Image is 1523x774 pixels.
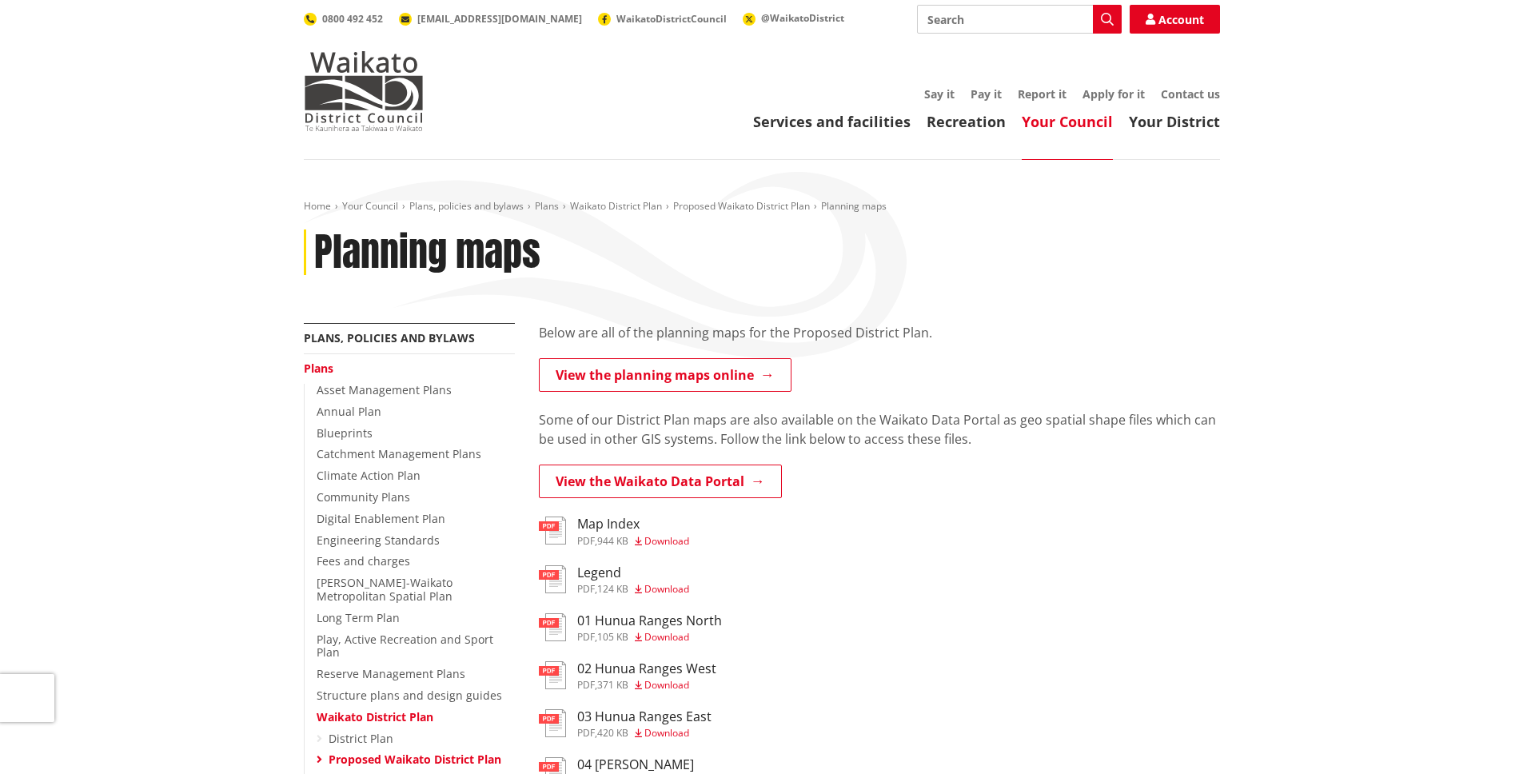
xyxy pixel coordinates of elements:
img: document-pdf.svg [539,613,566,641]
a: District Plan [329,731,393,746]
h3: 04 [PERSON_NAME] [577,757,694,772]
a: Engineering Standards [317,533,440,548]
div: , [577,584,689,594]
img: document-pdf.svg [539,709,566,737]
span: pdf [577,678,595,692]
div: , [577,537,689,546]
a: Blueprints [317,425,373,441]
a: Digital Enablement Plan [317,511,445,526]
span: Download [644,726,689,740]
a: Map Index pdf,944 KB Download [539,517,689,545]
a: Waikato District Plan [317,709,433,724]
a: Apply for it [1082,86,1145,102]
a: Recreation [927,112,1006,131]
span: Download [644,630,689,644]
div: , [577,728,712,738]
span: pdf [577,630,595,644]
a: View the Waikato Data Portal [539,465,782,498]
p: Below are all of the planning maps for the Proposed District Plan. [539,323,1220,342]
a: Community Plans [317,489,410,505]
span: Download [644,534,689,548]
a: Structure plans and design guides [317,688,502,703]
span: pdf [577,726,595,740]
a: 03 Hunua Ranges East pdf,420 KB Download [539,709,712,738]
nav: breadcrumb [304,200,1220,213]
a: Home [304,199,331,213]
span: 371 KB [597,678,628,692]
span: [EMAIL_ADDRESS][DOMAIN_NAME] [417,12,582,26]
a: Fees and charges [317,553,410,569]
a: [PERSON_NAME]-Waikato Metropolitan Spatial Plan [317,575,453,604]
a: Annual Plan [317,404,381,419]
a: Plans [535,199,559,213]
a: 0800 492 452 [304,12,383,26]
span: WaikatoDistrictCouncil [616,12,727,26]
span: @WaikatoDistrict [761,11,844,25]
a: Legend pdf,124 KB Download [539,565,689,594]
a: Services and facilities [753,112,911,131]
input: Search input [917,5,1122,34]
img: Waikato District Council - Te Kaunihera aa Takiwaa o Waikato [304,51,424,131]
a: Proposed Waikato District Plan [329,752,501,767]
a: Account [1130,5,1220,34]
h3: 02 Hunua Ranges West [577,661,716,676]
h3: Map Index [577,517,689,532]
a: Play, Active Recreation and Sport Plan [317,632,493,660]
a: [EMAIL_ADDRESS][DOMAIN_NAME] [399,12,582,26]
a: Pay it [971,86,1002,102]
a: 01 Hunua Ranges North pdf,105 KB Download [539,613,722,642]
a: Your Council [1022,112,1113,131]
a: Reserve Management Plans [317,666,465,681]
a: Your District [1129,112,1220,131]
a: @WaikatoDistrict [743,11,844,25]
a: View the planning maps online [539,358,791,392]
a: Climate Action Plan [317,468,421,483]
span: pdf [577,582,595,596]
span: Download [644,582,689,596]
span: 124 KB [597,582,628,596]
a: Plans, policies and bylaws [304,330,475,345]
span: 0800 492 452 [322,12,383,26]
span: 105 KB [597,630,628,644]
img: document-pdf.svg [539,517,566,545]
a: WaikatoDistrictCouncil [598,12,727,26]
img: document-pdf.svg [539,661,566,689]
a: Asset Management Plans [317,382,452,397]
a: Waikato District Plan [570,199,662,213]
a: Say it [924,86,955,102]
a: Plans, policies and bylaws [409,199,524,213]
a: Catchment Management Plans [317,446,481,461]
a: Report it [1018,86,1066,102]
a: Long Term Plan [317,610,400,625]
h1: Planning maps [314,229,540,276]
a: Proposed Waikato District Plan [673,199,810,213]
span: pdf [577,534,595,548]
div: , [577,680,716,690]
p: Some of our District Plan maps are also available on the Waikato Data Portal as geo spatial shape... [539,410,1220,449]
a: Your Council [342,199,398,213]
span: Download [644,678,689,692]
span: 944 KB [597,534,628,548]
h3: Legend [577,565,689,580]
span: Planning maps [821,199,887,213]
span: 420 KB [597,726,628,740]
a: Contact us [1161,86,1220,102]
h3: 01 Hunua Ranges North [577,613,722,628]
a: 02 Hunua Ranges West pdf,371 KB Download [539,661,716,690]
h3: 03 Hunua Ranges East [577,709,712,724]
img: document-pdf.svg [539,565,566,593]
div: , [577,632,722,642]
a: Plans [304,361,333,376]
